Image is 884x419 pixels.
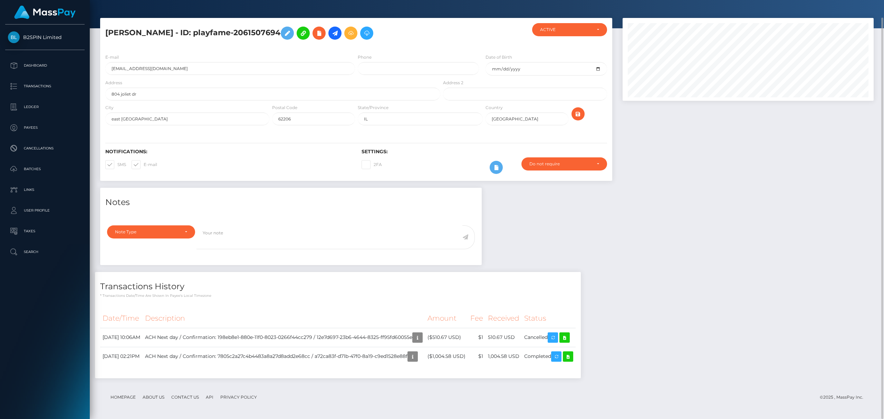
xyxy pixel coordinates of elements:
[468,328,486,347] td: $1
[425,328,468,347] td: ($510.67 USD)
[443,80,463,86] label: Address 2
[532,23,607,36] button: ACTIVE
[358,54,372,60] label: Phone
[5,140,85,157] a: Cancellations
[105,105,114,111] label: City
[100,328,143,347] td: [DATE] 10:06AM
[5,34,85,40] span: B2SPIN Limited
[362,160,382,169] label: 2FA
[5,202,85,219] a: User Profile
[486,328,522,347] td: 510.67 USD
[14,6,76,19] img: MassPay Logo
[115,229,179,235] div: Note Type
[140,392,167,402] a: About Us
[143,309,425,328] th: Description
[8,60,82,71] p: Dashboard
[8,226,82,236] p: Taxes
[468,347,486,366] td: $1
[486,309,522,328] th: Received
[105,23,436,43] h5: [PERSON_NAME] - ID: playfame-2061507694
[362,149,607,155] h6: Settings:
[218,392,260,402] a: Privacy Policy
[468,309,486,328] th: Fee
[8,102,82,112] p: Ledger
[105,196,477,208] h4: Notes
[5,98,85,116] a: Ledger
[486,54,512,60] label: Date of Birth
[169,392,202,402] a: Contact Us
[486,105,503,111] label: Country
[358,105,388,111] label: /Province
[8,164,82,174] p: Batches
[100,347,143,366] td: [DATE] 02:21PM
[5,57,85,74] a: Dashboard
[8,123,82,133] p: Payees
[132,160,157,169] label: E-mail
[143,347,425,366] td: ACH Next day / Confirmation: 7805c2a27c4b4483a8a27d8add2e68cc / a72ca83f-d71b-47f0-8a19-c9ed1528e88f
[521,157,607,170] button: Do not require
[425,347,468,366] td: ($1,004.58 USD)
[8,247,82,257] p: Search
[522,328,576,347] td: Cancelled
[5,243,85,261] a: Search
[529,161,591,167] div: Do not require
[486,347,522,366] td: 1,004.58 USD
[540,27,591,32] div: ACTIVE
[522,347,576,366] td: Completed
[100,281,576,293] h4: Transactions History
[108,392,138,402] a: Homepage
[8,81,82,91] p: Transactions
[105,160,126,169] label: SMS
[5,119,85,136] a: Payees
[143,328,425,347] td: ACH Next day / Confirmation: 198eb8e1-880e-11f0-8023-0266f44cc279 / 12e7d697-23b6-4644-8325-ff95f...
[8,31,20,43] img: B2SPIN Limited
[328,27,342,40] a: Initiate Payout
[5,78,85,95] a: Transactions
[8,143,82,154] p: Cancellations
[5,160,85,178] a: Batches
[8,185,82,195] p: Links
[358,105,368,110] mh: State
[100,309,143,328] th: Date/Time
[105,54,119,60] label: E-mail
[105,149,351,155] h6: Notifications:
[5,223,85,240] a: Taxes
[820,393,868,401] div: © 2025 , MassPay Inc.
[524,314,546,322] mh: Status
[203,392,216,402] a: API
[8,205,82,216] p: User Profile
[105,80,122,86] label: Address
[5,181,85,198] a: Links
[272,105,297,111] label: Postal Code
[100,293,576,298] p: * Transactions date/time are shown in payee's local timezone
[107,225,195,238] button: Note Type
[425,309,468,328] th: Amount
